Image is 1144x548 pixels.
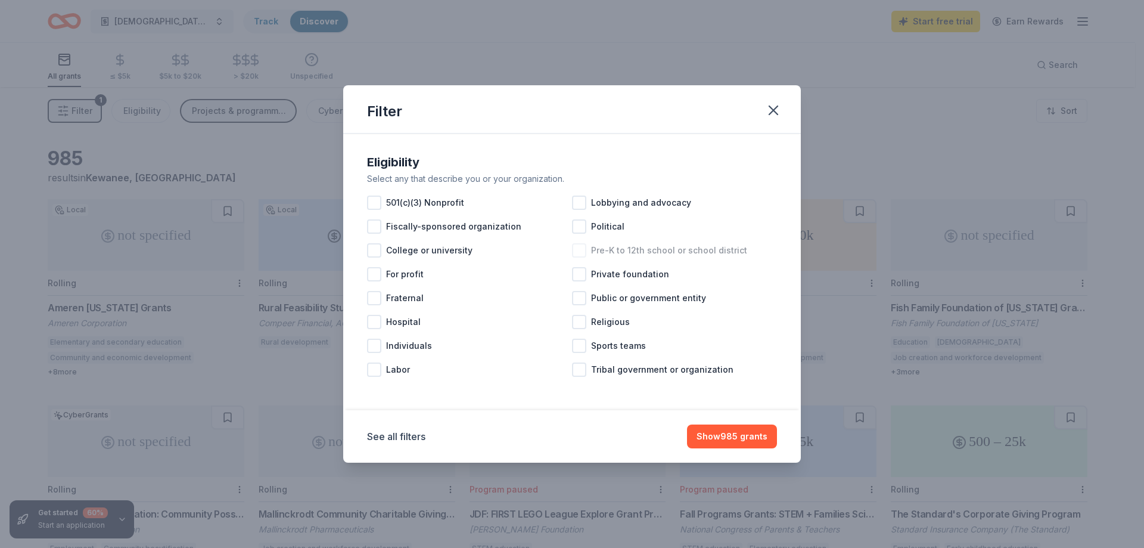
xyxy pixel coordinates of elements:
[386,196,464,210] span: 501(c)(3) Nonprofit
[386,267,424,281] span: For profit
[386,291,424,305] span: Fraternal
[386,339,432,353] span: Individuals
[591,315,630,329] span: Religious
[367,172,777,186] div: Select any that describe you or your organization.
[591,291,706,305] span: Public or government entity
[591,339,646,353] span: Sports teams
[386,315,421,329] span: Hospital
[591,363,733,377] span: Tribal government or organization
[591,243,747,258] span: Pre-K to 12th school or school district
[591,219,624,234] span: Political
[591,267,669,281] span: Private foundation
[386,243,472,258] span: College or university
[386,363,410,377] span: Labor
[367,429,425,444] button: See all filters
[367,153,777,172] div: Eligibility
[367,102,402,121] div: Filter
[687,425,777,448] button: Show985 grants
[591,196,691,210] span: Lobbying and advocacy
[386,219,521,234] span: Fiscally-sponsored organization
